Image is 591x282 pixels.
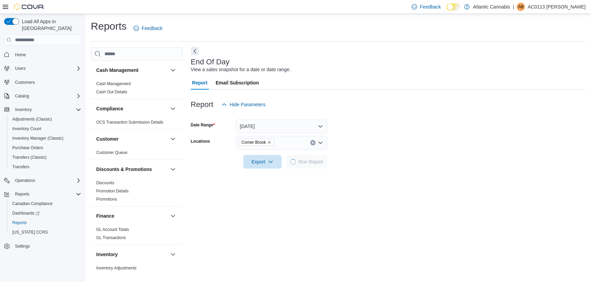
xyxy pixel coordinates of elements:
[191,100,213,109] h3: Report
[96,166,168,173] button: Discounts & Promotions
[96,266,136,270] a: Inventory Adjustments
[473,3,510,11] p: Atlantic Cannabis
[191,47,199,55] button: Next
[12,155,46,160] span: Transfers (Classic)
[1,64,84,73] button: Users
[96,136,118,142] h3: Customer
[10,163,81,171] span: Transfers
[12,176,38,185] button: Operations
[142,25,162,32] span: Feedback
[1,77,84,87] button: Customers
[7,162,84,172] button: Transfers
[91,148,183,159] div: Customer
[12,106,81,114] span: Inventory
[15,93,29,99] span: Catalog
[12,164,29,170] span: Transfers
[96,197,117,202] span: Promotions
[91,118,183,129] div: Compliance
[10,209,81,217] span: Dashboards
[420,3,441,10] span: Feedback
[12,106,34,114] button: Inventory
[12,78,38,87] a: Customers
[96,67,168,74] button: Cash Management
[7,134,84,143] button: Inventory Manager (Classic)
[19,18,81,32] span: Load All Apps in [GEOGRAPHIC_DATA]
[446,3,461,11] input: Dark Mode
[4,47,81,269] nav: Complex example
[169,135,177,143] button: Customer
[7,114,84,124] button: Adjustments (Classic)
[96,227,129,232] a: GL Account Totals
[267,140,271,144] button: Remove Corner Brook from selection in this group
[12,50,81,59] span: Home
[12,230,48,235] span: [US_STATE] CCRS
[236,120,327,133] button: [DATE]
[528,3,586,11] p: AC0113 [PERSON_NAME]
[286,155,327,169] button: LoadingRun Report
[12,176,81,185] span: Operations
[191,122,215,128] label: Date Range
[91,19,127,33] h1: Reports
[310,140,316,145] button: Clear input
[96,150,127,155] a: Customer Queue
[12,64,28,73] button: Users
[10,228,51,236] a: [US_STATE] CCRS
[96,105,168,112] button: Compliance
[239,139,274,146] span: Corner Brook
[299,158,323,165] span: Run Report
[96,166,152,173] h3: Discounts & Promotions
[96,81,131,87] span: Cash Management
[12,190,32,198] button: Reports
[15,191,29,197] span: Reports
[10,125,81,133] span: Inventory Count
[191,58,230,66] h3: End Of Day
[131,21,165,35] a: Feedback
[1,91,84,101] button: Catalog
[12,242,81,250] span: Settings
[517,3,525,11] div: AC0113 Baker Jory
[169,105,177,113] button: Compliance
[10,163,32,171] a: Transfers
[169,165,177,173] button: Discounts & Promotions
[1,176,84,185] button: Operations
[96,188,129,194] span: Promotion Details
[96,213,168,219] button: Finance
[7,124,84,134] button: Inventory Count
[518,3,523,11] span: AB
[169,212,177,220] button: Finance
[91,225,183,245] div: Finance
[191,139,210,144] label: Locations
[1,189,84,199] button: Reports
[12,242,32,250] a: Settings
[513,3,514,11] p: |
[12,220,27,225] span: Reports
[10,200,55,208] a: Canadian Compliance
[12,92,32,100] button: Catalog
[7,218,84,228] button: Reports
[12,92,81,100] span: Catalog
[10,144,81,152] span: Purchase Orders
[96,81,131,86] a: Cash Management
[10,228,81,236] span: Washington CCRS
[96,235,126,240] span: GL Transactions
[12,145,43,151] span: Purchase Orders
[7,228,84,237] button: [US_STATE] CCRS
[96,251,168,258] button: Inventory
[243,155,282,169] button: Export
[12,190,81,198] span: Reports
[242,139,266,146] span: Corner Brook
[1,105,84,114] button: Inventory
[10,144,46,152] a: Purchase Orders
[1,241,84,251] button: Settings
[96,67,139,74] h3: Cash Management
[10,209,42,217] a: Dashboards
[96,213,114,219] h3: Finance
[12,210,40,216] span: Dashboards
[15,66,26,71] span: Users
[10,134,81,142] span: Inventory Manager (Classic)
[10,125,44,133] a: Inventory Count
[10,153,49,161] a: Transfers (Classic)
[10,134,66,142] a: Inventory Manager (Classic)
[12,64,81,73] span: Users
